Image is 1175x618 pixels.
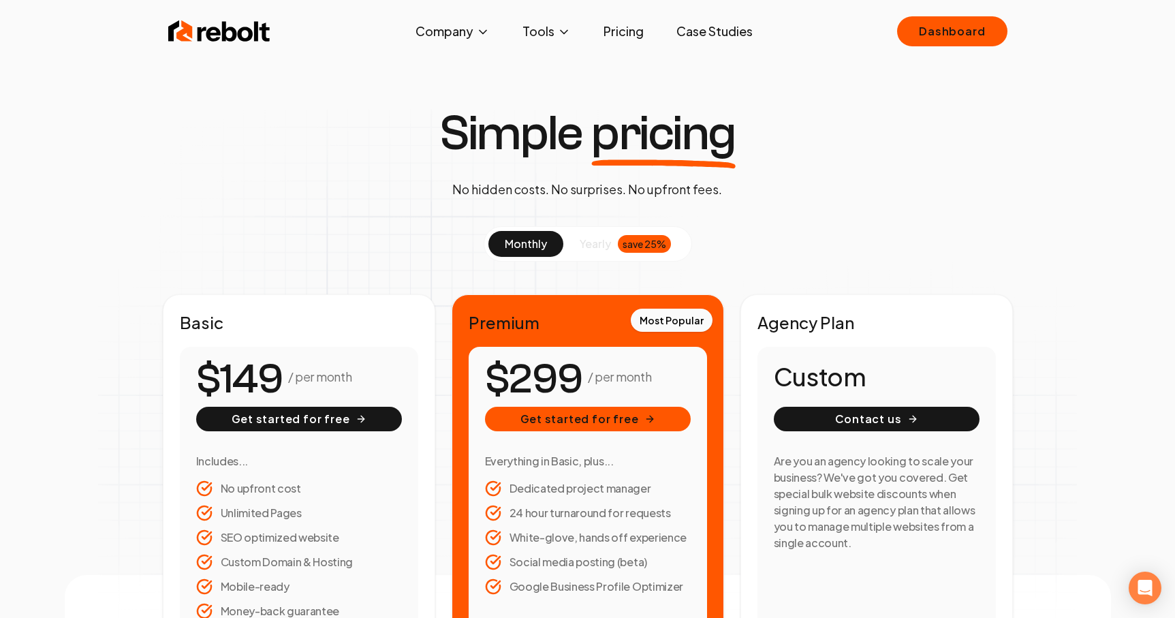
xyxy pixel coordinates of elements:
li: No upfront cost [196,480,402,497]
span: yearly [580,236,611,252]
li: Social media posting (beta) [485,554,691,570]
p: / per month [288,367,351,386]
number-flow-react: $299 [485,349,582,410]
span: monthly [505,236,547,251]
li: Google Business Profile Optimizer [485,578,691,595]
li: Custom Domain & Hosting [196,554,402,570]
button: Get started for free [196,407,402,431]
h2: Premium [469,311,707,333]
button: Tools [512,18,582,45]
h3: Are you an agency looking to scale your business? We've got you covered. Get special bulk website... [774,453,980,551]
button: Get started for free [485,407,691,431]
h3: Everything in Basic, plus... [485,453,691,469]
button: Company [405,18,501,45]
a: Pricing [593,18,655,45]
button: yearlysave 25% [563,231,687,257]
h1: Custom [774,363,980,390]
li: 24 hour turnaround for requests [485,505,691,521]
li: Dedicated project manager [485,480,691,497]
span: pricing [591,109,736,158]
p: No hidden costs. No surprises. No upfront fees. [452,180,722,199]
div: Open Intercom Messenger [1129,572,1161,604]
a: Case Studies [665,18,764,45]
button: Contact us [774,407,980,431]
li: SEO optimized website [196,529,402,546]
h1: Simple [439,109,736,158]
img: Rebolt Logo [168,18,270,45]
h3: Includes... [196,453,402,469]
p: / per month [588,367,651,386]
number-flow-react: $149 [196,349,283,410]
h2: Basic [180,311,418,333]
li: White-glove, hands off experience [485,529,691,546]
div: Most Popular [631,309,712,332]
li: Mobile-ready [196,578,402,595]
h2: Agency Plan [757,311,996,333]
div: save 25% [618,235,671,253]
li: Unlimited Pages [196,505,402,521]
a: Dashboard [897,16,1007,46]
button: monthly [488,231,563,257]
